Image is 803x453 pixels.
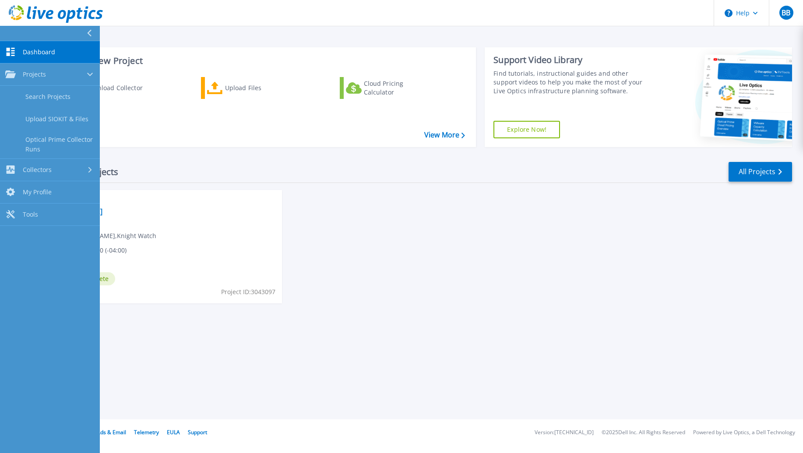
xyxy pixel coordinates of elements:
span: Dashboard [23,48,55,56]
div: Cloud Pricing Calculator [364,79,434,97]
a: All Projects [729,162,792,182]
span: Collectors [23,166,52,174]
span: Tools [23,211,38,218]
li: Version: [TECHNICAL_ID] [535,430,594,435]
a: Ads & Email [97,428,126,436]
a: Upload Files [201,77,299,99]
li: © 2025 Dell Inc. All Rights Reserved [602,430,685,435]
span: Projects [23,70,46,78]
span: My Profile [23,188,52,196]
span: BB [782,9,790,16]
span: [PERSON_NAME] , Knight Watch [66,231,156,241]
span: Optical Prime [66,195,277,205]
a: EULA [167,428,180,436]
a: View More [424,131,465,139]
a: Support [188,428,207,436]
li: Powered by Live Optics, a Dell Technology [693,430,795,435]
div: Upload Files [225,79,295,97]
a: Cloud Pricing Calculator [340,77,437,99]
div: Download Collector [85,79,155,97]
div: Support Video Library [493,54,650,66]
a: Explore Now! [493,121,560,138]
span: Project ID: 3043097 [221,287,275,297]
h3: Start a New Project [62,56,465,66]
a: Telemetry [134,428,159,436]
a: Download Collector [62,77,160,99]
div: Find tutorials, instructional guides and other support videos to help you make the most of your L... [493,69,650,95]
